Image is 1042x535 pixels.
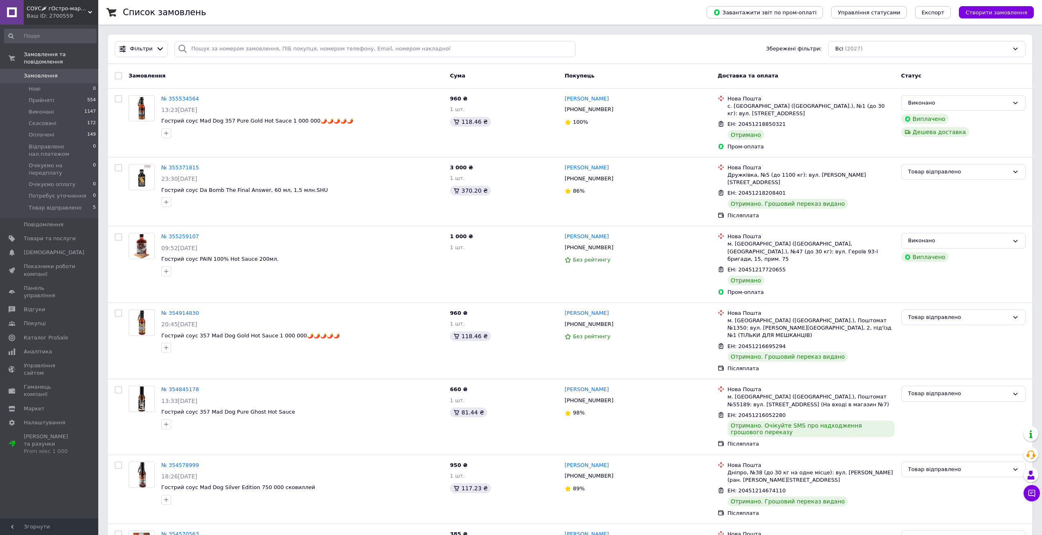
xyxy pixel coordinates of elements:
span: 0 [93,143,96,158]
div: Виплачено [901,252,949,262]
span: Скасовані [29,120,57,127]
div: Товар відправлено [908,313,1009,322]
span: 98% [573,410,585,416]
span: 1 шт. [450,397,465,403]
span: 13:33[DATE] [161,398,197,404]
span: Гострий соус Da Bomb The Final Answer, 60 мл, 1,5 млн.SHU [161,187,328,193]
button: Створити замовлення [959,6,1034,18]
a: [PERSON_NAME] [565,310,609,317]
span: 1 шт. [450,106,465,112]
a: Фото товару [129,233,155,259]
a: Фото товару [129,164,155,190]
span: Покупці [24,320,46,327]
div: Дешева доставка [901,127,969,137]
span: Збережені фільтри: [766,45,822,53]
span: 100% [573,119,588,125]
button: Завантажити звіт по пром-оплаті [707,6,823,18]
div: Отримано [728,275,764,285]
div: 117.23 ₴ [450,483,491,493]
span: Повідомлення [24,221,63,228]
span: [DEMOGRAPHIC_DATA] [24,249,84,256]
div: Ваш ID: 2700559 [27,12,98,20]
span: ЕН: 20451217720655 [728,266,786,273]
span: 950 ₴ [450,462,468,468]
span: 1 шт. [450,175,465,181]
span: Аналітика [24,348,52,355]
a: № 355259107 [161,233,199,239]
a: Гострий соус Mad Dog Silver Edition 750 000 сковиллей [161,484,315,490]
span: Гострий соус PAIN 100% Hot Sauce 200мл. [161,256,279,262]
div: с. [GEOGRAPHIC_DATA] ([GEOGRAPHIC_DATA].), №1 (до 30 кг): вул. [STREET_ADDRESS] [728,102,895,117]
div: Дружківка, №5 (до 1100 кг): вул. [PERSON_NAME][STREET_ADDRESS] [728,171,895,186]
a: Гострий соус Mad Dog 357 Pure Gold Hot Sauce 1 000 000🌶️🌶️🌶️🌶️🌶️ [161,118,353,124]
span: 13:23[DATE] [161,107,197,113]
span: 18:26[DATE] [161,473,197,480]
span: Маркет [24,405,45,412]
div: 118.46 ₴ [450,331,491,341]
span: Оплачені [29,131,54,139]
span: Налаштування [24,419,66,426]
div: Виконано [908,99,1009,107]
a: Гострий соус 357 Mad Dog Gold Hot Sauce 1 000 000🌶️🌶️🌶️🌶️🌶️ [161,332,340,339]
div: 118.46 ₴ [450,117,491,127]
div: Отримано [728,130,764,140]
div: Товар відправлено [908,389,1009,398]
a: № 354578999 [161,462,199,468]
a: [PERSON_NAME] [565,386,609,394]
span: ЕН: 20451218850321 [728,121,786,127]
div: Отримано. Грошовий переказ видано [728,496,848,506]
span: Каталог ProSale [24,334,68,341]
button: Експорт [915,6,951,18]
span: Створити замовлення [965,9,1027,16]
span: 0 [93,192,96,200]
span: Cума [450,73,465,79]
div: Нова Пошта [728,95,895,102]
span: ЕН: 20451216695294 [728,343,786,349]
span: 1 000 ₴ [450,233,473,239]
span: 5 [93,204,96,212]
span: Фільтри [130,45,153,53]
span: Експорт [922,9,945,16]
a: Гострий соус 357 Mad Dog Pure Ghost Hot Sauce [161,409,295,415]
div: Післяплата [728,365,895,372]
div: [PHONE_NUMBER] [563,395,615,406]
span: Гаманець компанії [24,383,76,398]
div: Нова Пошта [728,386,895,393]
span: Відгуки [24,306,45,313]
span: Доставка та оплата [718,73,778,79]
span: 1 шт. [450,244,465,250]
a: [PERSON_NAME] [565,95,609,103]
span: 1147 [84,108,96,116]
span: 960 ₴ [450,96,468,102]
img: Фото товару [129,462,154,487]
a: Створити замовлення [951,9,1034,15]
div: Післяплата [728,212,895,219]
span: 20:45[DATE] [161,321,197,328]
a: № 354845178 [161,386,199,392]
div: Пром-оплата [728,289,895,296]
div: Виплачено [901,114,949,124]
div: м. [GEOGRAPHIC_DATA] ([GEOGRAPHIC_DATA].), Поштомат №55189: вул. [STREET_ADDRESS] (На вході в маг... [728,393,895,408]
span: 0 [93,181,96,188]
span: Без рейтингу [573,333,610,339]
span: Без рейтингу [573,257,610,263]
span: [PERSON_NAME] та рахунки [24,433,76,455]
span: Статус [901,73,922,79]
span: 86% [573,188,585,194]
span: Панель управління [24,285,76,299]
div: Післяплата [728,440,895,448]
span: Прийняті [29,97,54,104]
span: Покупець [565,73,594,79]
span: ЕН: 20451218208401 [728,190,786,196]
div: [PHONE_NUMBER] [563,319,615,330]
span: 554 [87,97,96,104]
div: Нова Пошта [728,164,895,171]
span: 09:52[DATE] [161,245,197,251]
button: Чат з покупцем [1024,485,1040,501]
span: Потребує уточнення [29,192,86,200]
span: ЕН: 20451214674110 [728,487,786,494]
img: Фото товару [132,96,151,121]
span: Замовлення [129,73,165,79]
